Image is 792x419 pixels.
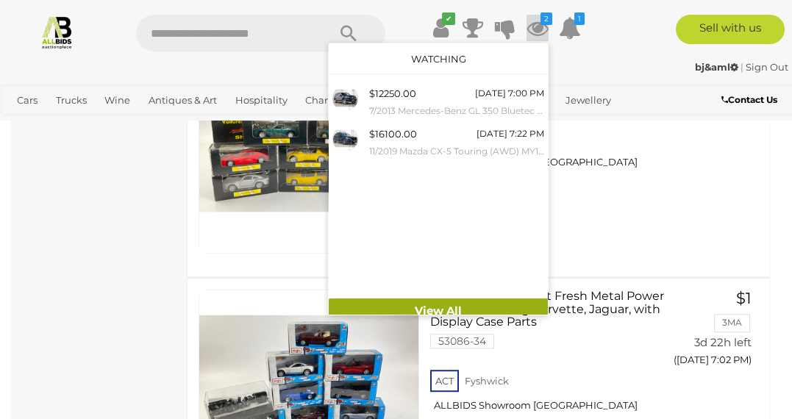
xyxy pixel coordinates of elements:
a: ✔ [429,15,452,41]
a: [GEOGRAPHIC_DATA] [105,112,221,137]
a: 2 [527,15,549,41]
img: Allbids.com.au [40,15,74,49]
span: | [741,61,743,73]
a: Office [11,112,51,137]
a: Watching [411,53,466,65]
a: Sports [57,112,99,137]
a: 1 [559,15,581,41]
i: ✔ [442,12,455,25]
a: Sell with us [676,15,785,44]
b: Contact Us [721,94,777,105]
a: Charity [299,88,346,112]
span: $1 [736,289,752,307]
a: bj&aml [695,61,741,73]
a: View All [329,298,548,324]
small: 7/2013 Mercedes-Benz GL 350 Bluetec X166 4d Wagon Cavansite Blue Metallic Turbo Diesel 3.0L [369,103,544,119]
a: $16100.00 [DATE] 7:22 PM 11/2019 Mazda CX-5 Touring (AWD) MY19 KF Series 2 4d Wagon Deep Crystal ... [329,122,548,162]
a: Antiques & Art [143,88,223,112]
strong: bj&aml [695,61,738,73]
a: Hospitality [229,88,293,112]
img: 54449-1a_ex.jpg [332,126,358,151]
a: Jewellery [560,88,617,112]
a: $12250.00 [DATE] 7:00 PM 7/2013 Mercedes-Benz GL 350 Bluetec X166 4d Wagon Cavansite Blue Metalli... [329,82,548,122]
span: $12250.00 [369,87,416,99]
a: Eight Shell Diecast Sports Cars, Complete Set Including Corvette, Ferrari, Porsche, Chrysler, Ast... [441,33,662,199]
i: 2 [541,12,552,25]
a: Sign Out [746,61,788,73]
a: Trucks [50,88,93,112]
i: 1 [574,12,585,25]
div: [DATE] 7:00 PM [475,85,544,101]
img: 54518-1a_ex.jpg [332,85,358,111]
a: $1 3MA 3d 22h left ([DATE] 7:02 PM) [684,290,755,374]
a: Contact Us [721,92,781,108]
span: $16100.00 [369,128,417,140]
div: [DATE] 7:22 PM [477,126,544,142]
a: Wine [99,88,136,112]
button: Search [312,15,385,51]
small: 11/2019 Mazda CX-5 Touring (AWD) MY19 KF Series 2 4d Wagon Deep Crystal Blue Metallic Turbo Diese... [369,143,544,160]
a: Cars [11,88,43,112]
